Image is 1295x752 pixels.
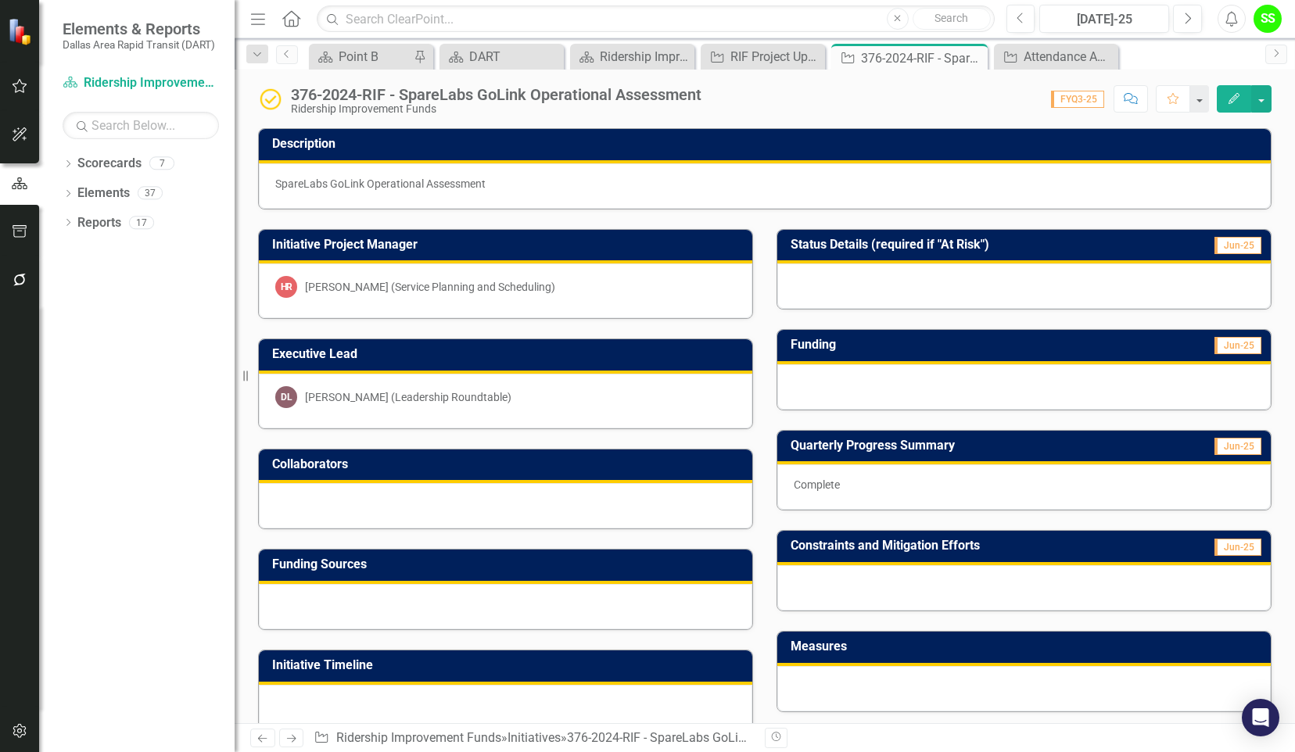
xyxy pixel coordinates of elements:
div: Open Intercom Messenger [1242,699,1279,736]
p: SpareLabs GoLink Operational Assessment [275,176,1254,192]
h3: Quarterly Progress Summary [791,439,1155,453]
div: 376-2024-RIF - SpareLabs GoLink Operational Assessment [567,730,889,745]
div: HR [275,276,297,298]
h3: Status Details (required if "At Risk") [791,238,1170,252]
a: Reports [77,214,121,232]
div: 376-2024-RIF - SpareLabs GoLink Operational Assessment [861,48,984,68]
div: 17 [129,216,154,229]
img: ClearPoint Strategy [7,16,36,45]
div: 37 [138,187,163,200]
h3: Description [272,137,1263,151]
img: Complete [258,87,283,112]
h3: Initiative Project Manager [272,238,744,252]
a: RIF Project Update [705,47,821,66]
span: Jun-25 [1214,438,1261,455]
input: Search Below... [63,112,219,139]
h3: Initiative Timeline [272,658,744,672]
div: RIF Project Update [730,47,821,66]
div: 376-2024-RIF - SpareLabs GoLink Operational Assessment [291,86,701,103]
a: DART [443,47,560,66]
a: Elements [77,184,130,202]
h3: Constraints and Mitigation Efforts [791,539,1167,553]
div: Attendance Analytics [1024,47,1114,66]
span: Search [934,12,968,24]
a: Ridership Improvement Funds [336,730,501,745]
a: Ridership Improvement Funds [574,47,691,66]
div: 7 [149,157,174,170]
span: Jun-25 [1214,337,1261,354]
span: Elements & Reports [63,20,215,38]
button: [DATE]-25 [1039,5,1169,33]
a: Attendance Analytics [998,47,1114,66]
p: Complete [794,477,1254,492]
a: Point B [313,47,410,66]
h3: Funding [791,338,1019,352]
div: DART [469,47,560,66]
a: Scorecards [77,155,142,173]
div: Point B [339,47,410,66]
span: FYQ3-25 [1051,91,1104,108]
h3: Executive Lead [272,347,744,361]
h3: Funding Sources [272,557,744,571]
span: Jun-25 [1214,539,1261,556]
a: Initiatives [508,730,561,745]
div: [PERSON_NAME] (Leadership Roundtable) [305,389,511,405]
div: Ridership Improvement Funds [600,47,691,66]
button: SS [1254,5,1282,33]
button: Search [913,8,991,30]
input: Search ClearPoint... [317,5,994,33]
h3: Measures [791,639,1263,654]
h3: Collaborators [272,457,744,471]
div: DL [275,386,297,408]
span: Jun-25 [1214,237,1261,254]
small: Dallas Area Rapid Transit (DART) [63,38,215,51]
div: » » [314,729,753,747]
div: [DATE]-25 [1045,10,1164,29]
a: Ridership Improvement Funds [63,74,219,92]
div: Ridership Improvement Funds [291,103,701,115]
div: [PERSON_NAME] (Service Planning and Scheduling) [305,279,555,295]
